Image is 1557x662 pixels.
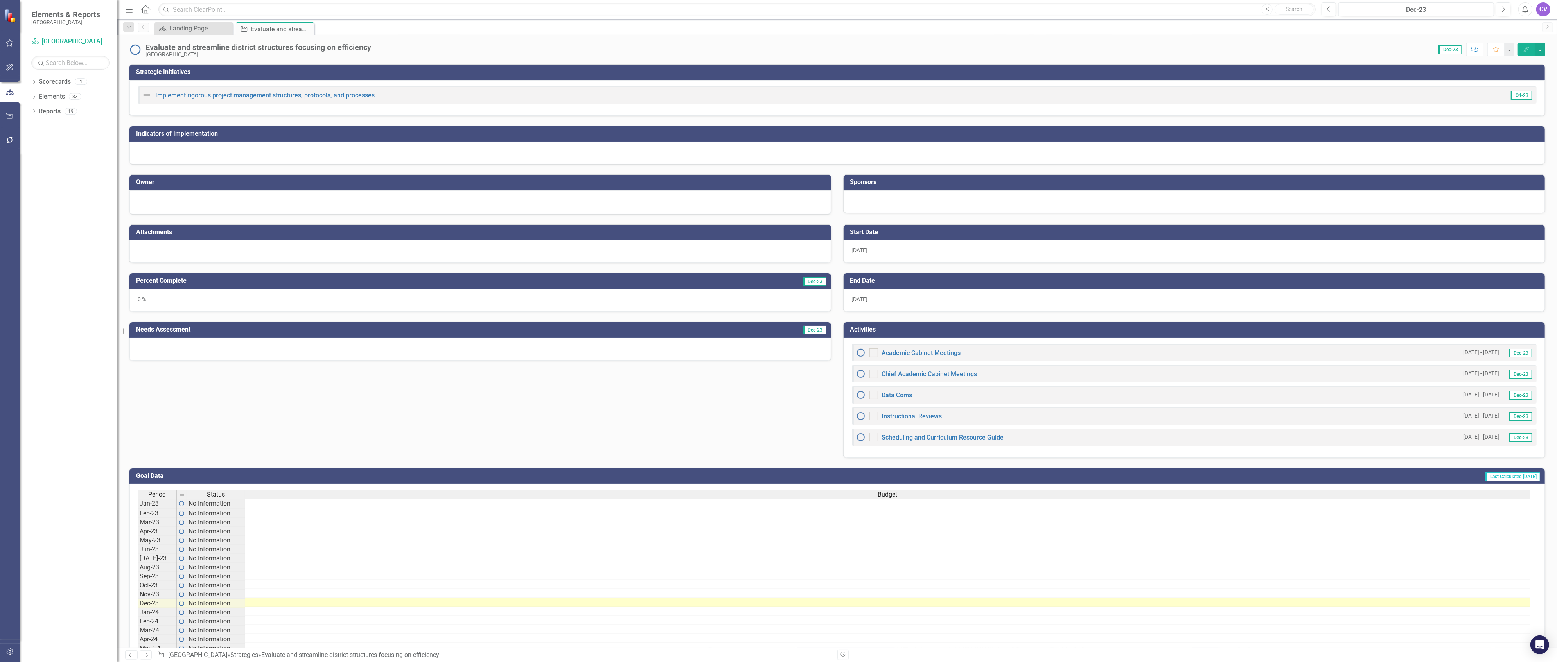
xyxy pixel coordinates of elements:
h3: Goal Data [136,472,600,479]
a: Academic Cabinet Meetings [882,349,961,357]
h3: End Date [850,277,1541,284]
small: [DATE] - [DATE] [1463,370,1499,377]
div: Dec-23 [1341,5,1491,14]
small: [DATE] - [DATE] [1463,391,1499,398]
td: May-24 [138,644,177,653]
div: Evaluate and streamline district structures focusing on efficiency [145,43,371,52]
td: No Information [187,499,245,509]
td: No Information [187,545,245,554]
span: Last Calculated [DATE] [1485,472,1540,481]
td: Mar-24 [138,626,177,635]
a: Scheduling and Curriculum Resource Guide [882,434,1004,441]
div: » » [157,651,831,660]
img: RFFIe5fH8O4AAAAASUVORK5CYII= [178,555,185,562]
img: No Information [856,390,866,400]
img: RFFIe5fH8O4AAAAASUVORK5CYII= [178,645,185,651]
td: Feb-23 [138,509,177,518]
td: No Information [187,581,245,590]
div: Open Intercom Messenger [1530,635,1549,654]
h3: Indicators of Implementation [136,130,1541,137]
h3: Sponsors [850,179,1541,186]
img: ClearPoint Strategy [4,9,18,23]
span: Dec-23 [803,277,826,286]
input: Search ClearPoint... [158,3,1316,16]
span: Dec-23 [1509,349,1532,357]
span: Dec-23 [1509,370,1532,379]
h3: Activities [850,326,1541,333]
a: Implement rigorous project management structures, protocols, and processes. [155,91,376,99]
td: No Information [187,536,245,545]
h3: Owner [136,179,827,186]
a: Scorecards [39,77,71,86]
img: RFFIe5fH8O4AAAAASUVORK5CYII= [178,573,185,579]
a: Chief Academic Cabinet Meetings [882,370,977,378]
span: Dec-23 [1509,433,1532,442]
img: No Information [856,432,866,442]
span: Search [1286,6,1303,12]
td: Feb-24 [138,617,177,626]
input: Search Below... [31,56,110,70]
td: No Information [187,563,245,572]
h3: Needs Assessment [136,326,616,333]
img: No Information [856,348,866,357]
div: Evaluate and streamline district structures focusing on efficiency [261,651,439,658]
td: No Information [187,554,245,563]
h3: Attachments [136,229,827,236]
td: Mar-23 [138,518,177,527]
img: No Information [129,43,142,56]
div: [GEOGRAPHIC_DATA] [145,52,371,57]
td: No Information [187,608,245,617]
img: RFFIe5fH8O4AAAAASUVORK5CYII= [178,636,185,642]
button: Search [1275,4,1314,15]
div: 0 % [129,289,831,312]
small: [DATE] - [DATE] [1463,433,1499,441]
a: Data Coms [882,391,912,399]
td: May-23 [138,536,177,545]
span: Dec-23 [1509,391,1532,400]
span: Period [149,491,166,498]
img: 8DAGhfEEPCf229AAAAAElFTkSuQmCC [179,492,185,498]
img: RFFIe5fH8O4AAAAASUVORK5CYII= [178,501,185,507]
img: No Information [856,411,866,421]
button: CV [1536,2,1550,16]
img: RFFIe5fH8O4AAAAASUVORK5CYII= [178,528,185,535]
a: Instructional Reviews [882,413,942,420]
img: RFFIe5fH8O4AAAAASUVORK5CYII= [178,537,185,544]
a: Reports [39,107,61,116]
a: Strategies [230,651,258,658]
td: No Information [187,617,245,626]
small: [DATE] - [DATE] [1463,349,1499,356]
h3: Strategic Initiatives [136,68,1541,75]
span: Elements & Reports [31,10,100,19]
span: Budget [878,491,898,498]
td: Apr-23 [138,527,177,536]
a: Landing Page [156,23,231,33]
img: RFFIe5fH8O4AAAAASUVORK5CYII= [178,591,185,597]
div: 19 [65,108,77,115]
td: No Information [187,509,245,518]
td: No Information [187,518,245,527]
h3: Start Date [850,229,1541,236]
div: Landing Page [169,23,231,33]
img: RFFIe5fH8O4AAAAASUVORK5CYII= [178,627,185,633]
span: Dec-23 [803,326,826,334]
button: Dec-23 [1338,2,1494,16]
span: Dec-23 [1509,412,1532,421]
span: Dec-23 [1438,45,1462,54]
img: Not Defined [142,90,151,100]
td: Dec-23 [138,599,177,608]
td: Jun-23 [138,545,177,554]
td: Apr-24 [138,635,177,644]
td: No Information [187,635,245,644]
td: No Information [187,599,245,608]
td: No Information [187,626,245,635]
img: RFFIe5fH8O4AAAAASUVORK5CYII= [178,510,185,517]
img: RFFIe5fH8O4AAAAASUVORK5CYII= [178,519,185,526]
span: [DATE] [852,247,868,253]
a: [GEOGRAPHIC_DATA] [31,37,110,46]
td: Sep-23 [138,572,177,581]
small: [DATE] - [DATE] [1463,412,1499,420]
div: 1 [75,79,87,85]
td: Aug-23 [138,563,177,572]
